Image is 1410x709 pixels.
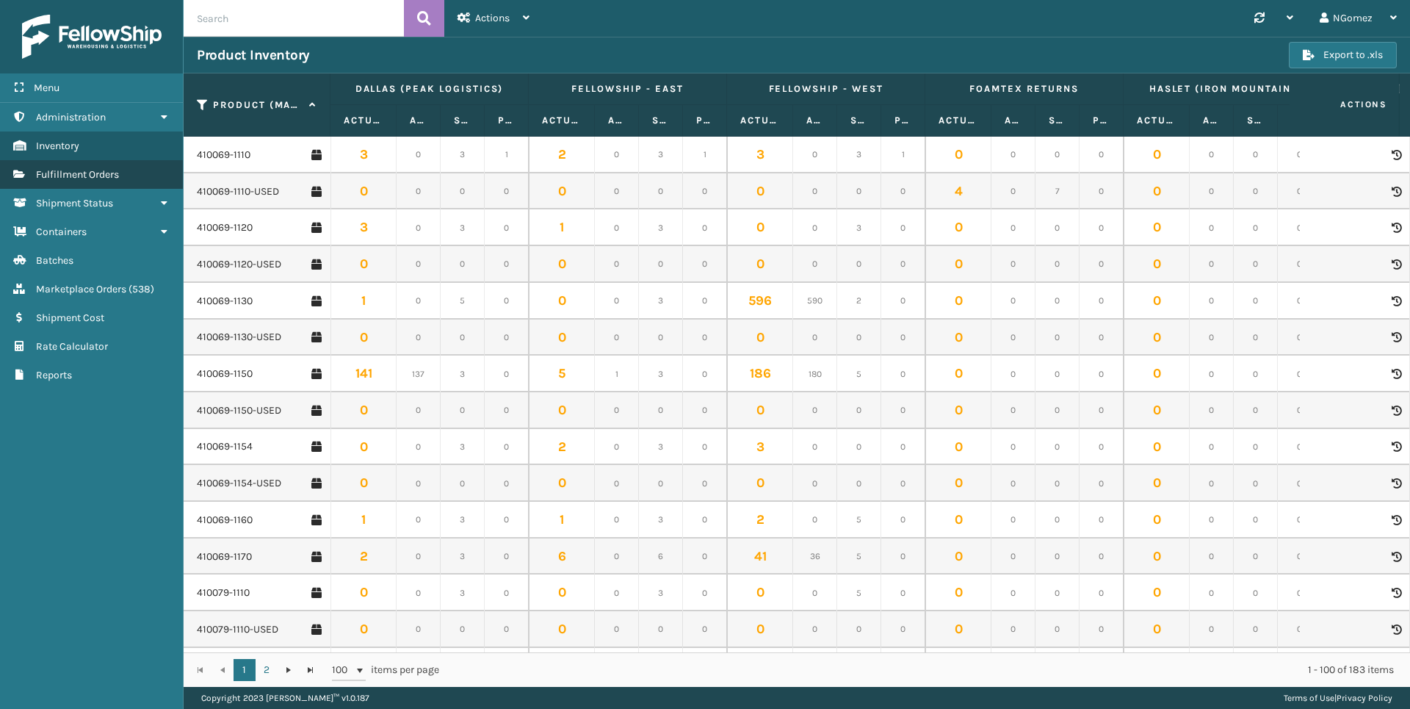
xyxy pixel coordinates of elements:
td: 3 [639,209,683,246]
td: 0 [595,392,639,429]
td: 0 [397,392,441,429]
td: 0 [1190,283,1234,320]
td: 0 [1080,320,1124,356]
td: 0 [1035,465,1080,502]
td: 0 [683,320,727,356]
td: 0 [793,392,837,429]
span: Menu [34,82,59,94]
label: Safety [454,114,471,127]
a: 410069-1120-USED [197,257,281,272]
td: 0 [925,209,991,246]
td: 0 [485,246,529,283]
a: 410069-1170 [197,550,252,564]
td: 0 [683,283,727,320]
td: 0 [1080,137,1124,173]
span: Fulfillment Orders [36,168,119,181]
td: 1 [881,137,925,173]
td: 0 [441,465,485,502]
td: 0 [639,392,683,429]
td: 0 [595,137,639,173]
td: 0 [1124,246,1190,283]
td: 0 [485,173,529,210]
td: 0 [397,246,441,283]
td: 0 [837,320,881,356]
a: 410079-1110 [197,586,250,600]
td: 3 [727,137,793,173]
td: 0 [1035,246,1080,283]
td: 0 [881,502,925,539]
td: 0 [595,320,639,356]
td: 3 [441,429,485,466]
td: 0 [793,209,837,246]
td: 0 [595,209,639,246]
a: Go to the last page [300,659,322,681]
label: Foamtex Returns [939,82,1110,96]
td: 0 [1080,392,1124,429]
img: logo [22,15,162,59]
td: 0 [441,173,485,210]
td: 0 [1124,356,1190,392]
label: Pending [894,114,911,127]
td: 1 [330,502,397,539]
td: 180 [793,356,837,392]
a: 410069-1150-USED [197,403,281,418]
label: Actual Quantity [542,114,581,127]
td: 0 [925,137,991,173]
label: Available [1203,114,1220,127]
td: 0 [485,320,529,356]
td: 0 [1124,173,1190,210]
label: Safety [1049,114,1066,127]
td: 0 [485,356,529,392]
td: 0 [1234,283,1278,320]
td: 1 [595,356,639,392]
td: 0 [1278,429,1322,466]
a: 410069-1120 [197,220,253,235]
td: 0 [793,320,837,356]
td: 3 [837,137,881,173]
a: 1 [234,659,256,681]
i: Product Activity [1392,478,1400,489]
td: 0 [529,283,595,320]
h3: Product Inventory [197,46,310,64]
td: 0 [485,465,529,502]
td: 0 [991,392,1035,429]
td: 0 [1035,283,1080,320]
label: Available [1005,114,1022,127]
td: 7 [1035,173,1080,210]
td: 5 [837,502,881,539]
td: 0 [793,429,837,466]
span: Containers [36,226,87,238]
td: 0 [529,320,595,356]
a: Privacy Policy [1337,693,1392,703]
i: Product Activity [1392,625,1400,635]
td: 0 [925,283,991,320]
label: Pending [498,114,515,127]
td: 0 [683,356,727,392]
td: 0 [991,246,1035,283]
td: 0 [1278,465,1322,502]
label: Actual Quantity [1137,114,1176,127]
td: 3 [441,356,485,392]
td: 3 [330,209,397,246]
td: 0 [1035,429,1080,466]
td: 0 [1190,137,1234,173]
td: 0 [1234,137,1278,173]
td: 0 [881,246,925,283]
td: 2 [727,502,793,539]
td: 0 [639,173,683,210]
td: 0 [330,173,397,210]
td: 137 [397,356,441,392]
td: 1 [485,137,529,173]
i: Product Activity [1392,406,1400,416]
td: 0 [1190,392,1234,429]
i: Product Activity [1392,552,1400,562]
td: 0 [595,173,639,210]
td: 0 [1234,502,1278,539]
td: 0 [1035,356,1080,392]
td: 0 [1278,137,1322,173]
td: 0 [397,137,441,173]
td: 0 [837,465,881,502]
td: 0 [683,209,727,246]
td: 0 [397,283,441,320]
td: 3 [639,356,683,392]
